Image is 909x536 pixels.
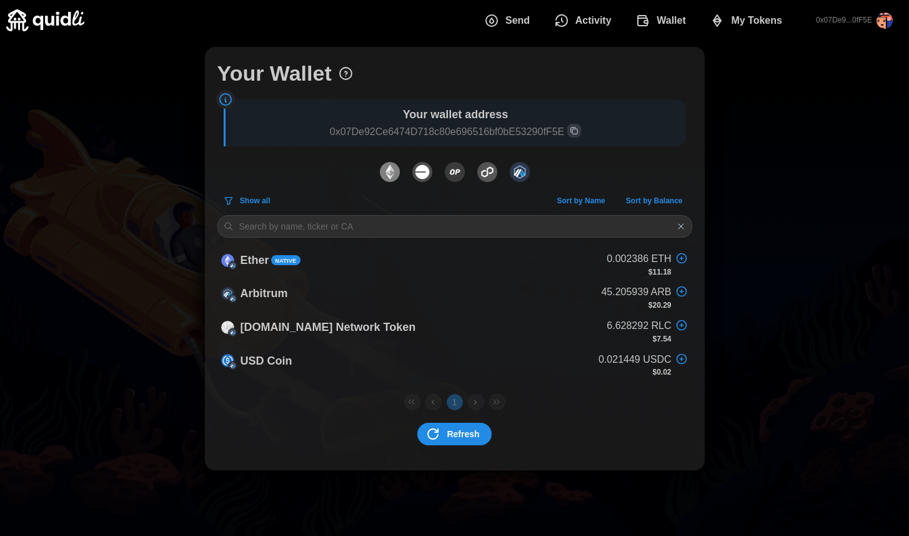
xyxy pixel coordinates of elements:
[806,3,903,39] button: 0x07De9...0fF5E
[241,251,269,270] p: Ether
[601,285,671,300] p: 45.205939 ARB
[409,159,435,185] button: Base
[626,192,683,210] span: Sort by Balance
[599,352,672,368] p: 0.021449 USDC
[221,354,234,367] img: USDC (on Arbitrum)
[477,162,497,182] img: Polygon
[240,192,271,210] span: Show all
[417,423,491,445] button: Refresh
[557,192,605,210] span: Sort by Name
[507,159,533,185] button: Arbitrum
[607,318,671,334] p: 6.628292 RLC
[217,191,280,210] button: Show all
[547,191,614,210] button: Sort by Name
[607,251,671,267] p: 0.002386 ETH
[221,254,234,267] img: ETH (on Arbitrum)
[474,8,544,34] button: Send
[447,423,479,445] span: Refresh
[6,9,84,31] img: Quidli
[241,285,288,303] p: Arbitrum
[617,191,692,210] button: Sort by Balance
[217,59,332,87] h1: Your Wallet
[403,108,509,121] strong: Your wallet address
[877,13,893,29] img: rectcrop3
[731,8,782,33] span: My Tokens
[377,159,403,185] button: Ethereum
[575,8,612,33] span: Activity
[648,301,672,310] strong: $20.29
[241,318,416,336] p: [DOMAIN_NAME] Network Token
[510,162,530,182] img: Arbitrum
[652,335,671,343] strong: $7.54
[474,159,500,185] button: Polygon
[652,368,671,377] strong: $0.02
[505,8,530,33] span: Send
[232,124,680,140] p: 0x07De92Ce6474D718c80e696516bf0bE53290fF5E
[276,256,297,265] span: Native
[442,159,468,185] button: Optimism
[221,321,234,334] img: RLC (on Arbitrum)
[380,162,400,182] img: Ethereum
[567,124,581,138] button: Copy wallet address
[445,162,465,182] img: Optimism
[221,287,234,300] img: ARB (on Arbitrum)
[447,394,463,410] button: 1
[217,215,692,238] input: Search by name, ticker or CA
[626,8,700,34] button: Wallet
[816,15,872,26] p: 0x07De9...0fF5E
[412,162,432,182] img: Base
[700,8,797,34] button: My Tokens
[648,268,672,276] strong: $11.18
[241,352,292,370] p: USD Coin
[544,8,625,34] button: Activity
[657,8,686,33] span: Wallet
